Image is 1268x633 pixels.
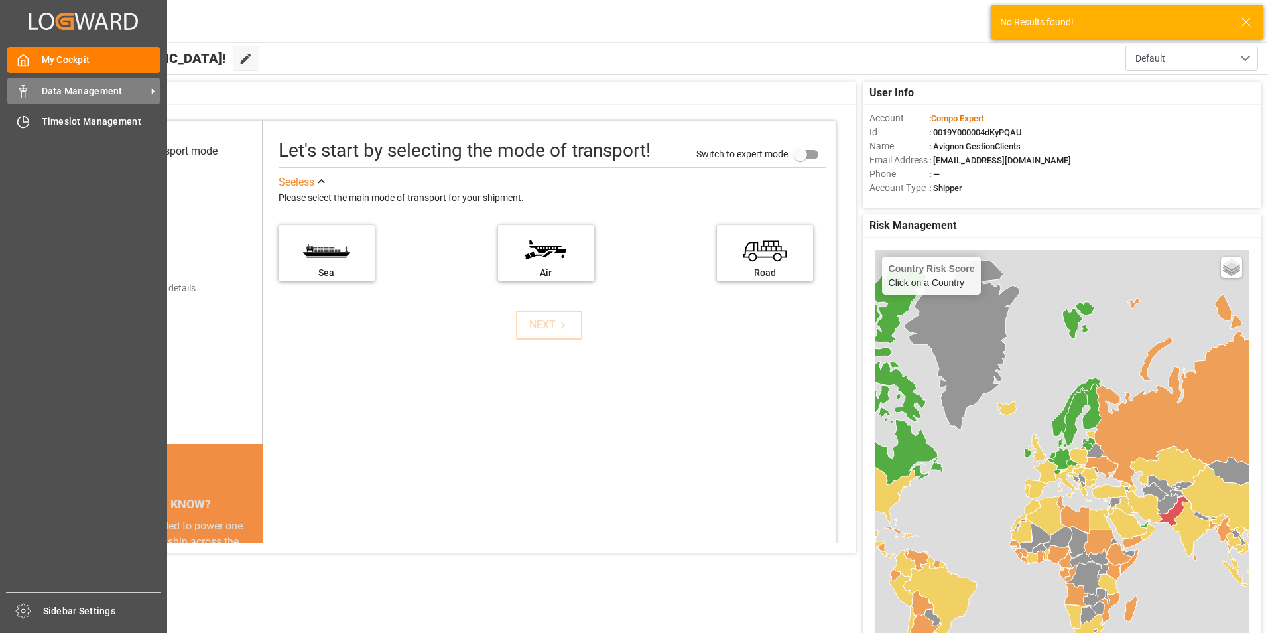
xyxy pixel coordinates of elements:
span: : Avignon GestionClients [929,141,1021,151]
span: Data Management [42,84,147,98]
a: My Cockpit [7,47,160,73]
a: Layers [1221,257,1242,278]
div: Road [724,266,806,280]
span: Account [869,111,929,125]
span: : — [929,169,940,179]
div: Add shipping details [113,281,196,295]
span: : 0019Y000004dKyPQAU [929,127,1022,137]
span: Compo Expert [931,113,984,123]
span: Default [1135,52,1165,66]
span: Account Type [869,181,929,195]
button: next slide / item [244,518,263,630]
a: Timeslot Management [7,109,160,135]
span: Switch to expert mode [696,148,788,159]
div: See less [279,175,314,190]
span: Sidebar Settings [43,604,162,618]
span: Phone [869,167,929,181]
span: Email Address [869,153,929,167]
span: Name [869,139,929,153]
div: Click on a Country [889,263,975,288]
h4: Country Risk Score [889,263,975,274]
span: : [929,113,984,123]
span: User Info [869,85,914,101]
span: : [EMAIL_ADDRESS][DOMAIN_NAME] [929,155,1071,165]
span: : Shipper [929,183,962,193]
div: Sea [285,266,368,280]
span: Id [869,125,929,139]
div: Let's start by selecting the mode of transport! [279,137,651,165]
div: No Results found! [1000,15,1228,29]
button: NEXT [516,311,582,340]
div: NEXT [529,317,570,333]
span: Risk Management [869,218,956,234]
div: Air [505,266,588,280]
span: Hello [GEOGRAPHIC_DATA]! [55,46,226,71]
span: Timeslot Management [42,115,160,129]
button: open menu [1125,46,1258,71]
span: My Cockpit [42,53,160,67]
div: Please select the main mode of transport for your shipment. [279,190,826,206]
